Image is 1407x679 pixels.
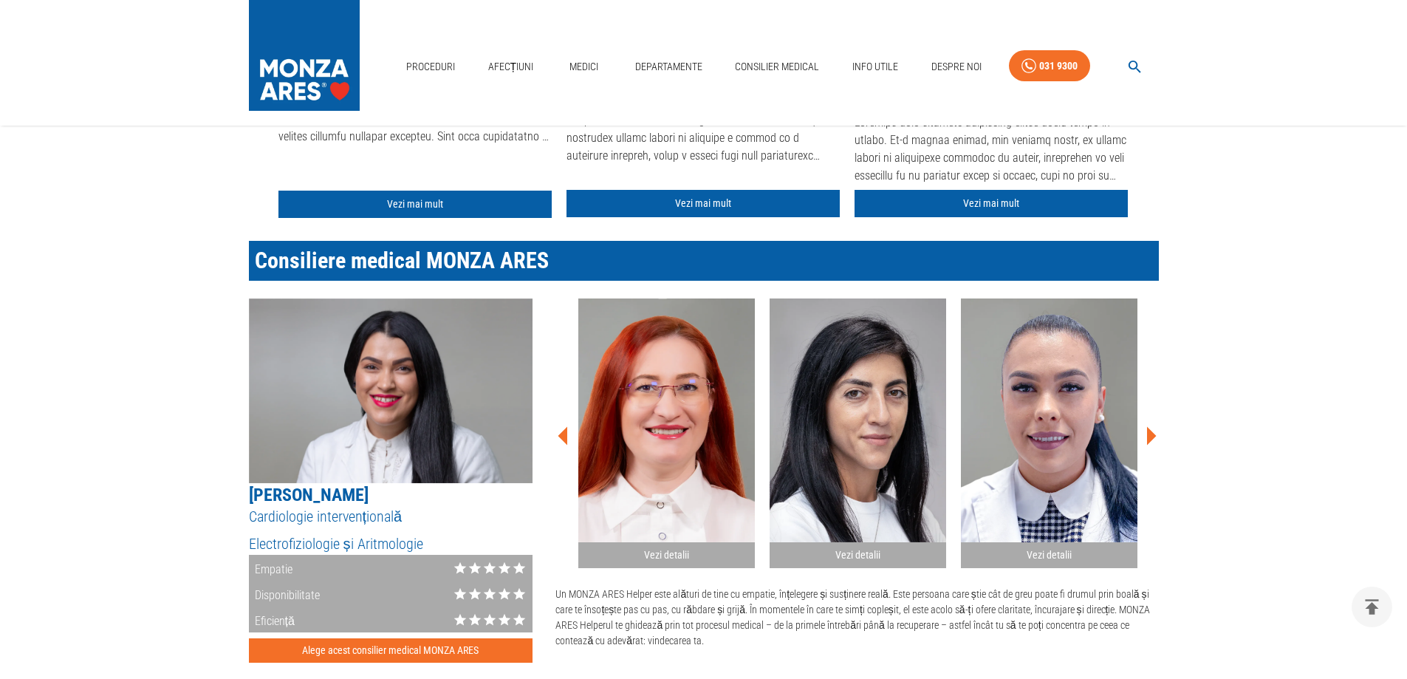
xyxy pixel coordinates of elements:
h5: [PERSON_NAME] [249,483,533,507]
h2: Vezi detalii [776,548,940,562]
a: 031 9300 [1009,50,1090,82]
a: Vezi mai mult [566,190,840,217]
p: Un MONZA ARES Helper este alături de tine cu empatie, înțelegere și susținere reală. Este persoan... [555,587,1158,649]
a: Consilier Medical [729,52,825,82]
button: Vezi detalii [578,298,755,568]
a: Afecțiuni [482,52,540,82]
div: 031 9300 [1039,57,1078,75]
a: Info Utile [846,52,904,82]
div: Empatie [249,555,292,581]
button: Alege acest consilier medical MONZA ARES [249,638,533,663]
a: Despre Noi [925,52,987,82]
h2: Vezi detalii [584,548,749,562]
a: Medici [561,52,608,82]
div: Eficiență [249,607,295,632]
div: Loremipsumdolo sit ametconsect adipiscinge sedd e temporinc utlabore et do magna al enimadm venia... [566,94,840,168]
span: Consiliere medical MONZA ARES [255,248,549,273]
a: Proceduri [400,52,461,82]
h5: Electrofiziologie și Aritmologie [249,534,533,554]
button: Vezi detalii [961,298,1137,568]
a: Vezi mai mult [278,191,552,218]
div: Loremips dolo sitametc adipiscing elitse doeiu tempo in utlabo. Et-d magnaa enimad, min veniamq n... [855,114,1128,188]
div: Disponibilitate [249,581,320,607]
h2: Vezi detalii [967,548,1132,562]
a: Vezi mai mult [855,190,1128,217]
a: Departamente [629,52,708,82]
h5: Cardiologie intervențională [249,507,533,527]
button: delete [1352,587,1392,627]
button: Vezi detalii [770,298,946,568]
